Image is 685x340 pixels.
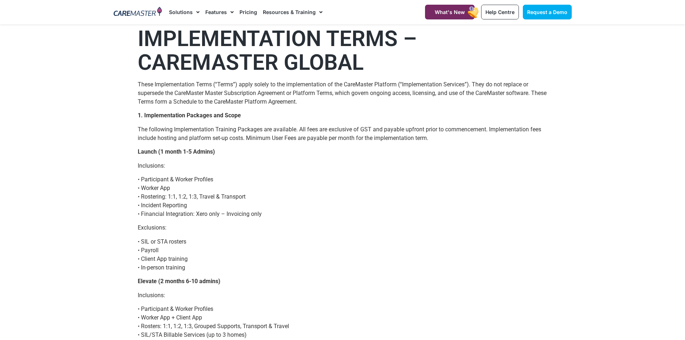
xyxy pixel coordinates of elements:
[138,125,548,142] p: The following Implementation Training Packages are available. All fees are exclusive of GST and p...
[138,175,548,218] p: • Participant & Worker Profiles • Worker App • Rostering: 1:1, 1:2, 1:3, Travel & Transport • Inc...
[138,148,215,155] strong: Launch (1 month 1-5 Admins)
[523,5,572,19] a: Request a Demo
[138,278,220,285] strong: Elevate (2 months 6-10 admins)
[527,9,567,15] span: Request a Demo
[435,9,465,15] span: What's New
[481,5,519,19] a: Help Centre
[114,7,162,18] img: CareMaster Logo
[138,80,548,106] p: These Implementation Terms (“Terms”) apply solely to the implementation of the CareMaster Platfor...
[485,9,515,15] span: Help Centre
[425,5,475,19] a: What's New
[138,162,548,170] p: Inclusions:
[138,291,548,300] p: Inclusions:
[138,223,548,232] p: Exclusions:
[138,27,548,74] h1: IMPLEMENTATION TERMS – CAREMASTER GLOBAL
[138,112,241,119] strong: 1. Implementation Packages and Scope
[138,237,548,272] p: • SIL or STA rosters • Payroll • Client App training • In-person training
